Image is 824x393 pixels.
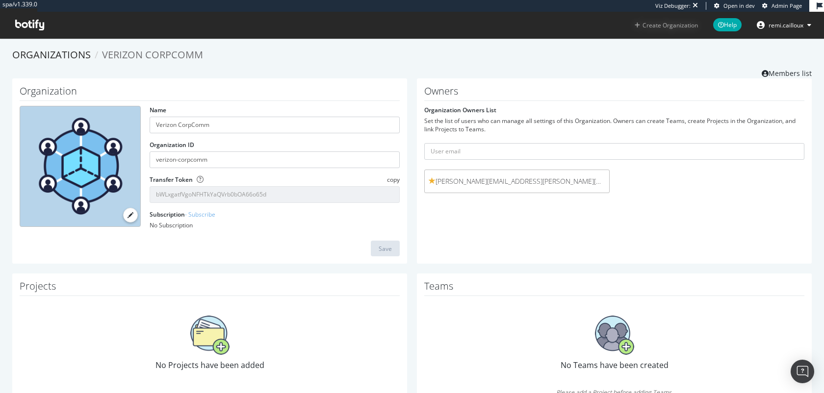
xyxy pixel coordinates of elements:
[150,117,400,133] input: name
[424,106,496,114] label: Organization Owners List
[379,245,392,253] div: Save
[150,175,193,184] label: Transfer Token
[150,221,400,229] div: No Subscription
[424,143,804,160] input: User email
[791,360,814,383] div: Open Intercom Messenger
[12,48,812,62] ol: breadcrumbs
[20,86,400,101] h1: Organization
[634,21,698,30] button: Create Organization
[772,2,802,9] span: Admin Page
[762,66,812,78] a: Members list
[12,48,91,61] a: Organizations
[561,360,669,370] span: No Teams have been created
[190,316,230,355] img: No Projects have been added
[424,281,804,296] h1: Teams
[595,316,634,355] img: No Teams have been created
[424,86,804,101] h1: Owners
[185,210,215,219] a: - Subscribe
[424,117,804,133] div: Set the list of users who can manage all settings of this Organization. Owners can create Teams, ...
[387,175,400,184] span: copy
[150,141,194,149] label: Organization ID
[429,176,605,186] span: [PERSON_NAME][EMAIL_ADDRESS][PERSON_NAME][DOMAIN_NAME]
[155,360,264,370] span: No Projects have been added
[723,2,755,9] span: Open in dev
[371,241,400,256] button: Save
[102,48,203,61] span: Verizon CorpComm
[714,2,755,10] a: Open in dev
[20,281,400,296] h1: Projects
[713,18,742,31] span: Help
[150,151,400,168] input: Organization ID
[655,2,691,10] div: Viz Debugger:
[769,21,803,29] span: remi.cailloux
[150,106,166,114] label: Name
[150,210,215,219] label: Subscription
[749,17,819,33] button: remi.cailloux
[762,2,802,10] a: Admin Page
